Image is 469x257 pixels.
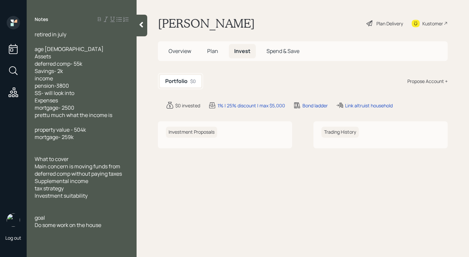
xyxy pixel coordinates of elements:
span: property value - 504k mortgage- 259k [35,126,86,141]
span: retired in july [35,31,66,38]
div: Plan Delivery [376,20,403,27]
div: Kustomer [422,20,443,27]
div: Log out [5,235,21,241]
span: Invest [234,47,250,55]
span: age [DEMOGRAPHIC_DATA] Assets deferred comp- 55k Savings- 2k income pension-3800 SS- will look in... [35,45,112,119]
div: Link altruist household [345,102,393,109]
div: 1% | 25% discount | max $5,000 [218,102,285,109]
h6: Trading History [321,127,359,138]
h5: Portfolio [165,78,188,84]
span: goal Do some work on the house [35,214,101,229]
div: Propose Account + [407,78,448,85]
h1: [PERSON_NAME] [158,16,255,31]
span: Spend & Save [266,47,299,55]
div: $0 [190,78,196,85]
span: Plan [207,47,218,55]
span: What to cover Main concern is moving funds from deferred comp without paying taxes Supplemental i... [35,155,122,199]
img: aleksandra-headshot.png [7,213,20,227]
span: Overview [169,47,191,55]
div: Bond ladder [302,102,328,109]
div: $0 invested [175,102,200,109]
label: Notes [35,16,48,23]
h6: Investment Proposals [166,127,217,138]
